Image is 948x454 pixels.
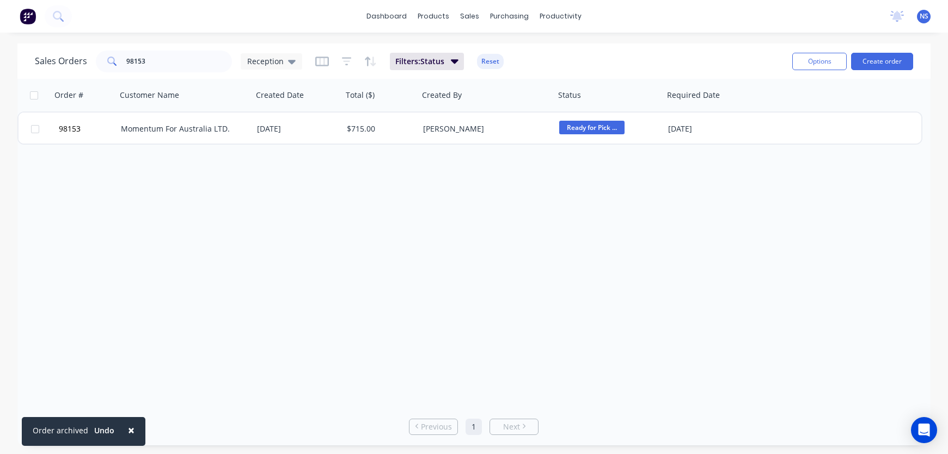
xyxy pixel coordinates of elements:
span: Previous [421,421,452,432]
button: Options [792,53,847,70]
button: Close [117,417,145,443]
button: Filters:Status [390,53,464,70]
div: [DATE] [668,123,755,134]
span: Filters: Status [395,56,444,67]
a: Page 1 is your current page [466,419,482,435]
a: Next page [490,421,538,432]
span: NS [920,11,928,21]
input: Search... [126,51,233,72]
div: Created Date [256,90,304,101]
div: sales [455,8,485,24]
div: Required Date [667,90,720,101]
div: Created By [422,90,462,101]
a: Previous page [409,421,457,432]
div: Momentum For Australia LTD. [121,123,242,134]
div: Status [558,90,581,101]
button: Reset [477,54,504,69]
div: productivity [534,8,587,24]
h1: Sales Orders [35,56,87,66]
span: Ready for Pick ... [559,121,625,134]
span: × [128,422,134,438]
a: dashboard [361,8,412,24]
div: Open Intercom Messenger [911,417,937,443]
button: Undo [88,422,120,439]
span: Reception [247,55,284,67]
button: 98153 [56,113,121,145]
div: [DATE] [257,123,338,134]
div: Order # [54,90,83,101]
div: Order archived [33,425,88,436]
span: Next [503,421,520,432]
div: purchasing [485,8,534,24]
ul: Pagination [405,419,543,435]
span: 98153 [59,123,81,134]
div: Customer Name [120,90,179,101]
div: products [412,8,455,24]
img: Factory [20,8,36,24]
button: Create order [851,53,913,70]
div: [PERSON_NAME] [423,123,544,134]
div: $715.00 [347,123,411,134]
div: Total ($) [346,90,375,101]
